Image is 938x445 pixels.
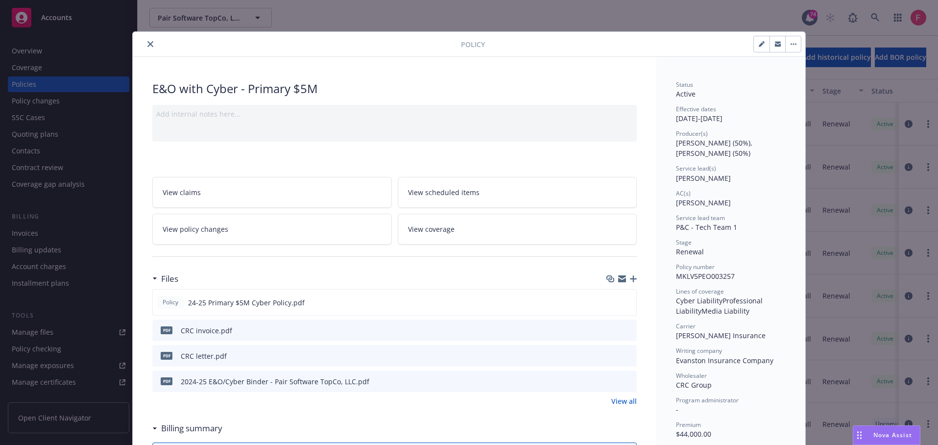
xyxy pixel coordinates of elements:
[676,164,716,173] span: Service lead(s)
[398,177,637,208] a: View scheduled items
[676,247,704,256] span: Renewal
[608,351,616,361] button: download file
[163,224,228,234] span: View policy changes
[181,325,232,336] div: CRC invoice.pdf
[398,214,637,245] a: View coverage
[676,222,737,232] span: P&C - Tech Team 1
[676,322,696,330] span: Carrier
[181,376,369,387] div: 2024-25 E&O/Cyber Binder - Pair Software TopCo, LLC.pdf
[701,306,749,316] span: Media Liability
[676,296,722,305] span: Cyber Liability
[676,380,712,390] span: CRC Group
[181,351,227,361] div: CRC letter.pdf
[676,173,731,183] span: [PERSON_NAME]
[853,426,866,445] div: Drag to move
[408,187,480,198] span: View scheduled items
[408,224,455,234] span: View coverage
[461,39,485,49] span: Policy
[152,214,392,245] a: View policy changes
[676,138,754,158] span: [PERSON_NAME] (50%), [PERSON_NAME] (50%)
[152,422,222,435] div: Billing summary
[624,376,633,387] button: preview file
[676,420,701,429] span: Premium
[161,352,172,359] span: pdf
[853,425,920,445] button: Nova Assist
[676,346,722,355] span: Writing company
[676,238,692,247] span: Stage
[624,351,633,361] button: preview file
[676,214,725,222] span: Service lead team
[161,272,178,285] h3: Files
[676,80,693,89] span: Status
[152,177,392,208] a: View claims
[676,105,786,124] div: [DATE] - [DATE]
[676,105,716,113] span: Effective dates
[152,80,637,97] div: E&O with Cyber - Primary $5M
[624,325,633,336] button: preview file
[676,198,731,207] span: [PERSON_NAME]
[676,263,715,271] span: Policy number
[676,331,766,340] span: [PERSON_NAME] Insurance
[156,109,633,119] div: Add internal notes here...
[676,272,735,281] span: MKLV5PEO003257
[152,272,178,285] div: Files
[608,297,616,308] button: download file
[611,396,637,406] a: View all
[676,296,765,316] span: Professional Liability
[676,129,708,138] span: Producer(s)
[676,89,696,99] span: Active
[144,38,156,50] button: close
[873,431,912,439] span: Nova Assist
[676,356,773,365] span: Evanston Insurance Company
[188,297,305,308] span: 24-25 Primary $5M Cyber Policy.pdf
[676,396,739,404] span: Program administrator
[608,376,616,387] button: download file
[161,377,172,385] span: pdf
[161,326,172,334] span: pdf
[676,287,724,296] span: Lines of coverage
[624,297,632,308] button: preview file
[163,187,201,198] span: View claims
[676,429,711,439] span: $44,000.00
[676,371,707,380] span: Wholesaler
[608,325,616,336] button: download file
[161,298,180,307] span: Policy
[676,189,691,198] span: AC(s)
[161,422,222,435] h3: Billing summary
[676,405,678,414] span: -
